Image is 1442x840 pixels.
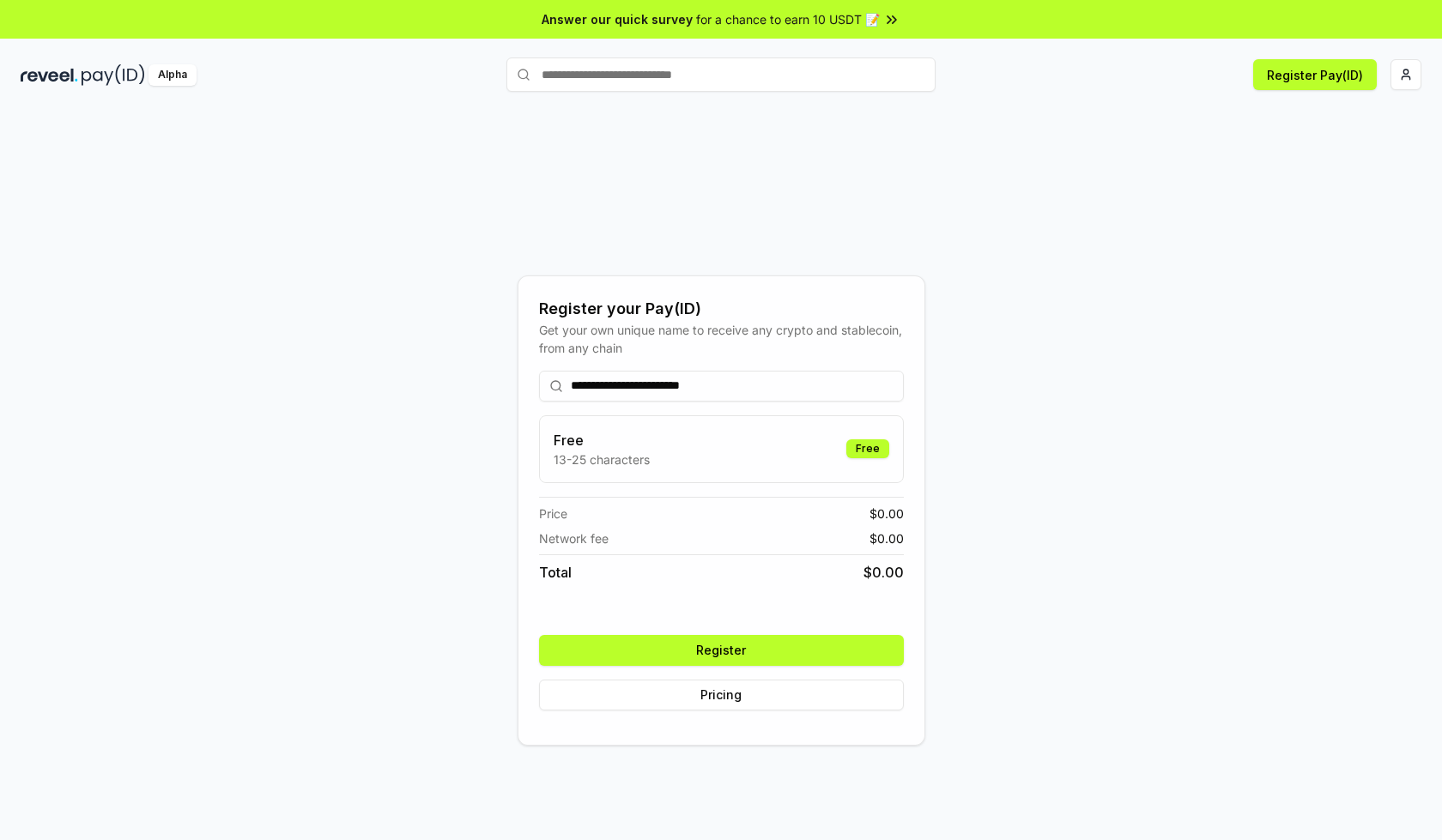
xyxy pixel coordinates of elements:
button: Register [539,635,904,666]
div: Alpha [148,64,197,86]
button: Register Pay(ID) [1253,59,1377,90]
p: 13-25 characters [554,450,650,468]
span: for a chance to earn 10 USDT 📝 [696,10,880,28]
span: Network fee [539,529,609,547]
span: $ 0.00 [863,562,904,583]
button: Pricing [539,680,904,710]
span: $ 0.00 [869,529,904,547]
img: reveel_dark [21,64,78,86]
div: Free [846,439,889,458]
span: $ 0.00 [869,505,904,523]
span: Price [539,505,567,523]
h3: Free [554,430,650,450]
img: pay_id [82,64,145,86]
div: Get your own unique name to receive any crypto and stablecoin, from any chain [539,321,904,357]
span: Total [539,562,572,583]
div: Register your Pay(ID) [539,297,904,321]
span: Answer our quick survey [542,10,693,28]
